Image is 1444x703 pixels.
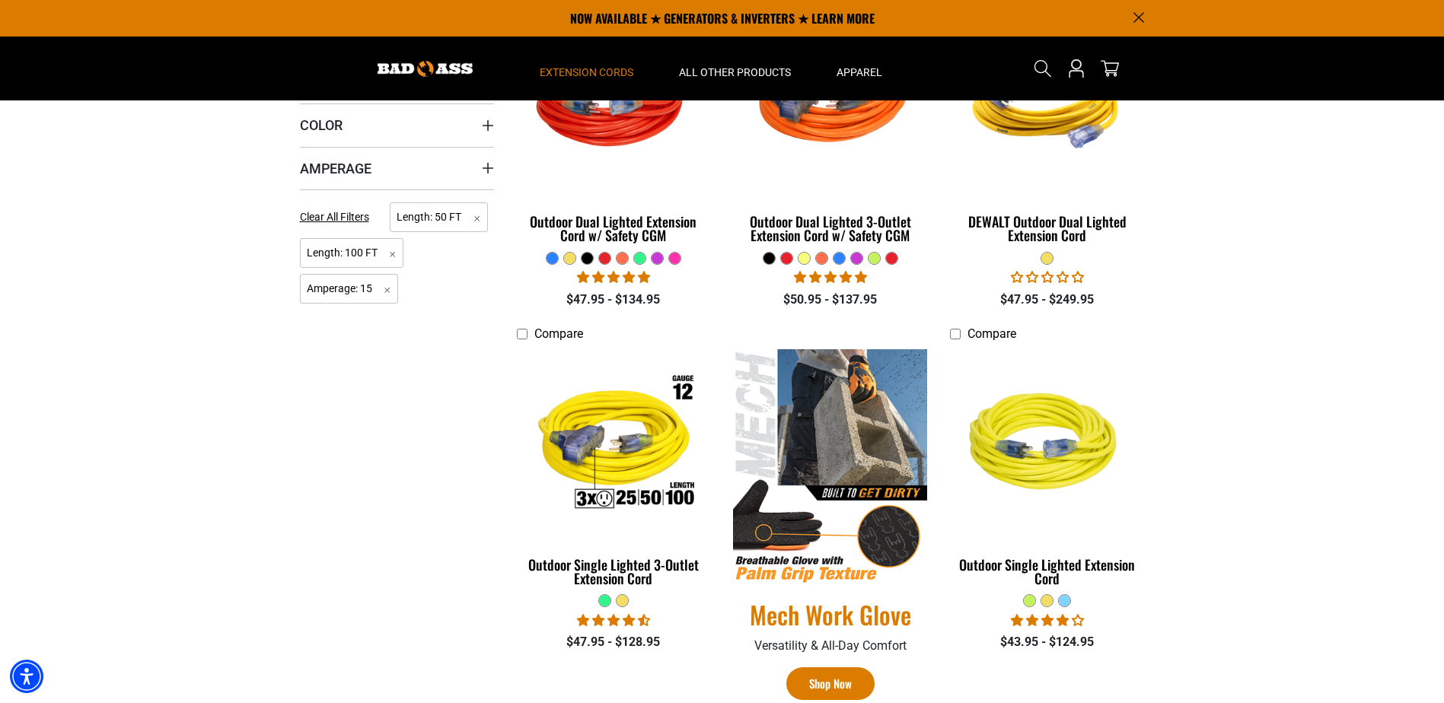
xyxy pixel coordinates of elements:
[300,116,343,134] span: Color
[733,215,927,242] div: Outdoor Dual Lighted 3-Outlet Extension Cord w/ Safety CGM
[1098,59,1122,78] a: cart
[794,270,867,285] span: 4.80 stars
[1031,56,1055,81] summary: Search
[300,281,399,295] a: Amperage: 15
[390,209,488,224] a: Length: 50 FT
[733,599,927,631] a: Mech Work Glove
[952,356,1143,531] img: yellow
[950,291,1144,309] div: $47.95 - $249.95
[733,349,927,584] img: Mech Work Glove
[1011,613,1084,628] span: 3.88 stars
[378,61,473,77] img: Bad Ass Extension Cords
[950,633,1144,651] div: $43.95 - $124.95
[733,6,927,251] a: orange Outdoor Dual Lighted 3-Outlet Extension Cord w/ Safety CGM
[967,326,1016,341] span: Compare
[656,37,814,100] summary: All Other Products
[814,37,905,100] summary: Apparel
[300,274,399,304] span: Amperage: 15
[300,211,369,223] span: Clear All Filters
[950,349,1144,594] a: yellow Outdoor Single Lighted Extension Cord
[517,558,711,585] div: Outdoor Single Lighted 3-Outlet Extension Cord
[517,6,711,251] a: Red Outdoor Dual Lighted Extension Cord w/ Safety CGM
[300,238,404,268] span: Length: 100 FT
[786,667,875,700] a: Shop Now
[1011,270,1084,285] span: 0.00 stars
[517,37,656,100] summary: Extension Cords
[733,291,927,309] div: $50.95 - $137.95
[300,209,375,225] a: Clear All Filters
[952,14,1143,189] img: DEWALT Outdoor Dual Lighted Extension Cord
[300,245,404,259] a: Length: 100 FT
[518,356,709,531] img: Outdoor Single Lighted 3-Outlet Extension Cord
[950,6,1144,251] a: DEWALT Outdoor Dual Lighted Extension Cord DEWALT Outdoor Dual Lighted Extension Cord
[517,633,711,651] div: $47.95 - $128.95
[733,637,927,655] p: Versatility & All-Day Comfort
[518,14,709,189] img: Red
[300,103,494,146] summary: Color
[837,65,882,79] span: Apparel
[540,65,633,79] span: Extension Cords
[577,270,650,285] span: 4.83 stars
[950,558,1144,585] div: Outdoor Single Lighted Extension Cord
[517,291,711,309] div: $47.95 - $134.95
[10,660,43,693] div: Accessibility Menu
[679,65,791,79] span: All Other Products
[1064,37,1089,100] a: Open this option
[517,215,711,242] div: Outdoor Dual Lighted Extension Cord w/ Safety CGM
[300,147,494,189] summary: Amperage
[534,326,583,341] span: Compare
[517,349,711,594] a: Outdoor Single Lighted 3-Outlet Extension Cord Outdoor Single Lighted 3-Outlet Extension Cord
[390,202,488,232] span: Length: 50 FT
[950,215,1144,242] div: DEWALT Outdoor Dual Lighted Extension Cord
[300,160,371,177] span: Amperage
[735,14,926,189] img: orange
[577,613,650,628] span: 4.64 stars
